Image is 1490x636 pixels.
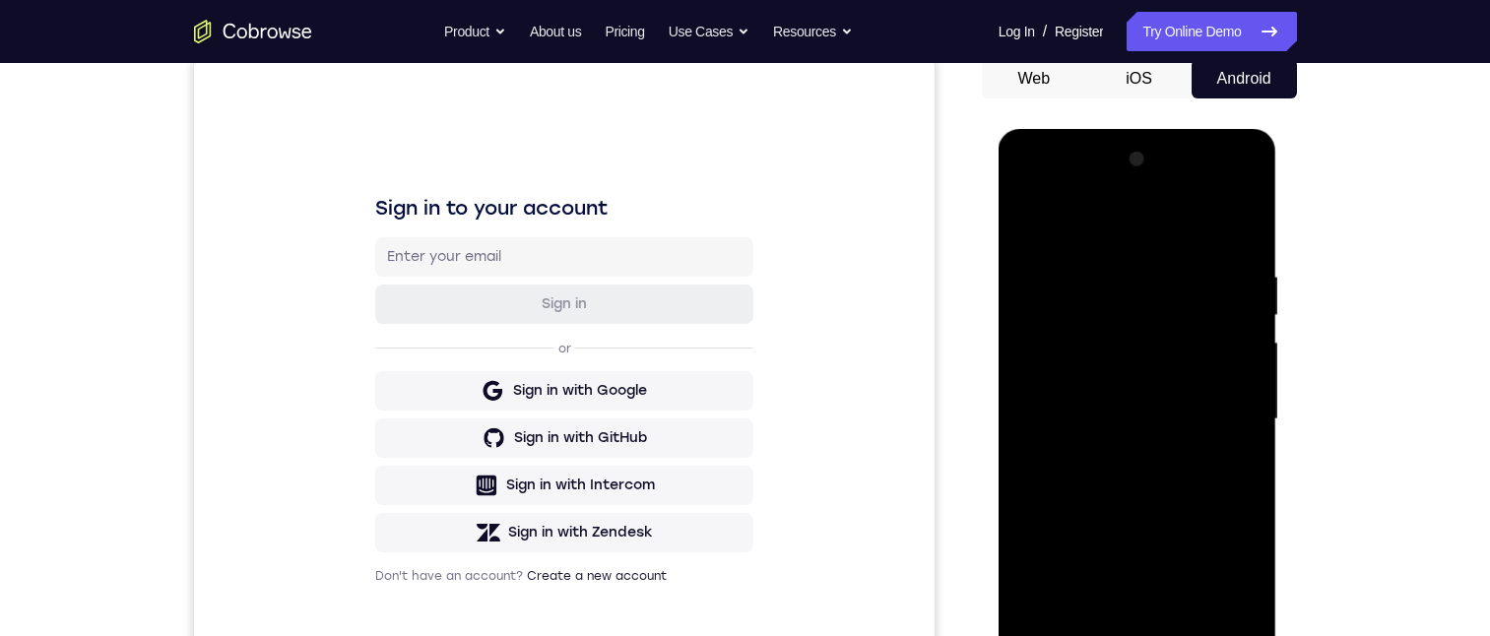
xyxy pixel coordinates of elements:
[181,509,559,525] p: Don't have an account?
[982,59,1087,98] button: Web
[1055,12,1103,51] a: Register
[319,322,453,342] div: Sign in with Google
[181,454,559,493] button: Sign in with Zendesk
[773,12,853,51] button: Resources
[669,12,749,51] button: Use Cases
[181,312,559,351] button: Sign in with Google
[333,510,473,524] a: Create a new account
[314,464,459,483] div: Sign in with Zendesk
[312,416,461,436] div: Sign in with Intercom
[999,12,1035,51] a: Log In
[194,20,312,43] a: Go to the home page
[530,12,581,51] a: About us
[320,369,453,389] div: Sign in with GitHub
[605,12,644,51] a: Pricing
[1127,12,1296,51] a: Try Online Demo
[181,407,559,446] button: Sign in with Intercom
[360,282,381,297] p: or
[1192,59,1297,98] button: Android
[1043,20,1047,43] span: /
[181,359,559,399] button: Sign in with GitHub
[444,12,506,51] button: Product
[1086,59,1192,98] button: iOS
